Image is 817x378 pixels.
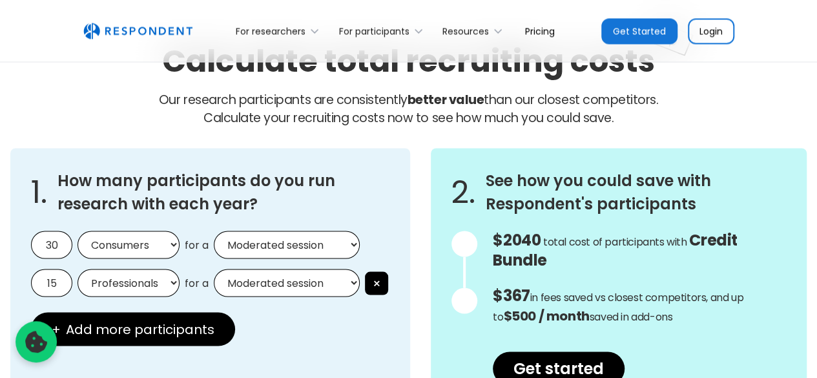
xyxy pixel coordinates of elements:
p: in fees saved vs closest competitors, and up to saved in add-ons [493,286,786,326]
span: + [52,322,61,335]
h3: How many participants do you run research with each year? [57,169,389,215]
button: × [365,271,388,295]
a: Login [688,18,734,44]
span: Calculate your recruiting costs now to see how much you could save. [203,109,614,127]
a: home [83,23,192,39]
span: 1. [31,185,47,198]
strong: better value [408,91,484,109]
div: Resources [435,16,515,46]
div: For participants [339,25,409,37]
div: Resources [442,25,489,37]
strong: $500 / month [503,306,589,324]
div: For researchers [229,16,331,46]
div: For participants [331,16,435,46]
h3: See how you could save with Respondent's participants [486,169,786,215]
button: + Add more participants [31,312,235,346]
span: $2040 [493,229,541,250]
span: Credit Bundle [493,229,737,270]
div: For researchers [236,25,305,37]
span: $367 [493,284,530,306]
a: Pricing [515,16,565,46]
span: for a [185,277,209,289]
span: Add more participants [66,322,214,335]
img: Untitled UI logotext [83,23,192,39]
a: Get Started [601,18,677,44]
span: 2. [451,185,475,198]
span: for a [185,238,209,251]
span: total cost of participants with [543,234,687,249]
p: Our research participants are consistently than our closest competitors. [10,91,807,127]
